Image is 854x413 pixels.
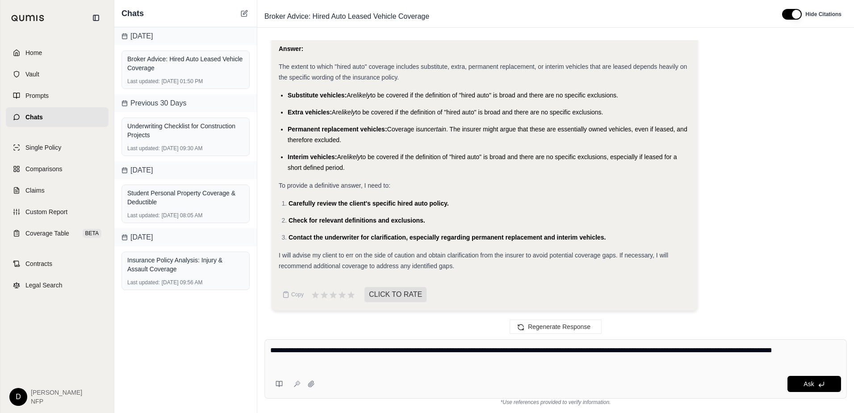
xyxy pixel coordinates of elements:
span: Custom Report [25,207,67,216]
span: The extent to which "hired auto" coverage includes substitute, extra, permanent replacement, or i... [279,63,687,81]
a: Legal Search [6,275,109,295]
div: [DATE] 09:56 AM [127,279,244,286]
a: Comparisons [6,159,109,179]
span: Last updated: [127,212,160,219]
div: Insurance Policy Analysis: Injury & Assault Coverage [127,256,244,274]
strong: Answer: [279,45,303,52]
span: Regenerate Response [528,323,590,330]
span: . The insurer might argue that these are essentially owned vehicles, even if leased, and therefor... [288,126,687,143]
span: to be covered if the definition of "hired auto" is broad and there are no specific exclusions. [370,92,618,99]
span: Chats [121,7,144,20]
span: Check for relevant definitions and exclusions. [289,217,425,224]
span: to be covered if the definition of "hired auto" is broad and there are no specific exclusions. [356,109,603,116]
span: Substitute vehicles: [288,92,347,99]
span: Chats [25,113,43,122]
div: D [9,388,27,406]
a: Claims [6,181,109,200]
a: Coverage TableBETA [6,223,109,243]
img: Qumis Logo [11,15,45,21]
button: Copy [279,286,307,303]
span: Are [337,153,347,160]
span: Interim vehicles: [288,153,337,160]
span: Home [25,48,42,57]
span: Contact the underwriter for clarification, especially regarding permanent replacement and interim... [289,234,606,241]
span: Broker Advice: Hired Auto Leased Vehicle Coverage [261,9,433,24]
span: Claims [25,186,45,195]
a: Single Policy [6,138,109,157]
a: Prompts [6,86,109,105]
a: Custom Report [6,202,109,222]
span: Comparisons [25,164,62,173]
div: Edit Title [261,9,771,24]
a: Home [6,43,109,63]
button: Collapse sidebar [89,11,103,25]
div: [DATE] 01:50 PM [127,78,244,85]
span: I will advise my client to err on the side of caution and obtain clarification from the insurer t... [279,252,668,270]
div: [DATE] [114,161,257,179]
button: Ask [787,376,841,392]
a: Chats [6,107,109,127]
span: Single Policy [25,143,61,152]
span: likely [347,153,360,160]
span: Are [332,109,342,116]
span: Hide Citations [805,11,841,18]
span: Last updated: [127,78,160,85]
span: To provide a definitive answer, I need to: [279,182,390,189]
span: Vault [25,70,39,79]
span: Ask [804,380,814,388]
span: Copy [291,291,304,298]
span: Prompts [25,91,49,100]
span: NFP [31,397,82,406]
div: Previous 30 Days [114,94,257,112]
a: Contracts [6,254,109,274]
span: Last updated: [127,279,160,286]
div: [DATE] 09:30 AM [127,145,244,152]
button: New Chat [239,8,250,19]
span: Are [347,92,356,99]
span: CLICK TO RATE [364,287,427,302]
span: Carefully review the client's specific hired auto policy. [289,200,449,207]
div: [DATE] [114,27,257,45]
span: Coverage is [387,126,421,133]
span: Extra vehicles: [288,109,332,116]
span: [PERSON_NAME] [31,388,82,397]
span: uncertain [420,126,446,133]
span: Permanent replacement vehicles: [288,126,387,133]
div: Student Personal Property Coverage & Deductible [127,189,244,206]
div: Broker Advice: Hired Auto Leased Vehicle Coverage [127,55,244,72]
div: [DATE] [114,228,257,246]
div: [DATE] 08:05 AM [127,212,244,219]
span: to be covered if the definition of "hired auto" is broad and there are no specific exclusions, es... [288,153,677,171]
div: *Use references provided to verify information. [264,399,847,406]
span: BETA [83,229,101,238]
button: Regenerate Response [510,320,602,334]
span: Contracts [25,259,52,268]
span: likely [342,109,356,116]
a: Vault [6,64,109,84]
span: likely [356,92,370,99]
div: Underwriting Checklist for Construction Projects [127,122,244,139]
span: Legal Search [25,281,63,290]
span: Last updated: [127,145,160,152]
span: Coverage Table [25,229,69,238]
